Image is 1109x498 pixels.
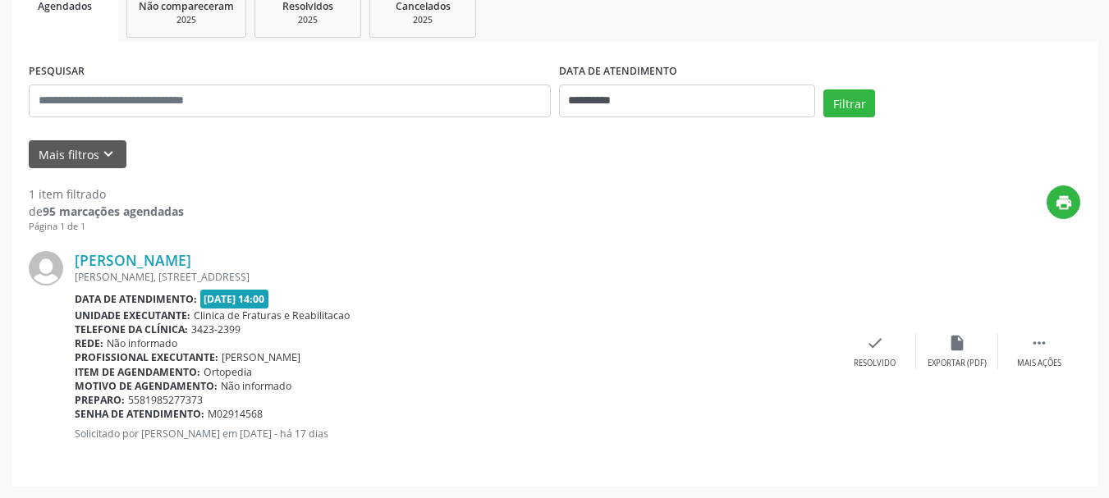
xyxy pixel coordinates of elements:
img: img [29,251,63,286]
b: Telefone da clínica: [75,322,188,336]
b: Unidade executante: [75,308,190,322]
label: DATA DE ATENDIMENTO [559,59,677,85]
label: PESQUISAR [29,59,85,85]
b: Rede: [75,336,103,350]
button: Mais filtroskeyboard_arrow_down [29,140,126,169]
b: Senha de atendimento: [75,407,204,421]
i: print [1055,194,1073,212]
div: 1 item filtrado [29,185,184,203]
div: de [29,203,184,220]
b: Data de atendimento: [75,292,197,306]
i: keyboard_arrow_down [99,145,117,163]
a: [PERSON_NAME] [75,251,191,269]
b: Profissional executante: [75,350,218,364]
span: 3423-2399 [191,322,241,336]
p: Solicitado por [PERSON_NAME] em [DATE] - há 17 dias [75,427,834,441]
span: Não informado [107,336,177,350]
div: 2025 [382,14,464,26]
span: [DATE] 14:00 [200,290,269,308]
b: Preparo: [75,393,125,407]
b: Item de agendamento: [75,365,200,379]
div: 2025 [267,14,349,26]
div: Página 1 de 1 [29,220,184,234]
div: [PERSON_NAME], [STREET_ADDRESS] [75,270,834,284]
span: Clinica de Fraturas e Reabilitacao [194,308,350,322]
span: M02914568 [208,407,263,421]
span: Não informado [221,379,291,393]
button: print [1047,185,1080,219]
div: 2025 [139,14,234,26]
i:  [1030,334,1048,352]
strong: 95 marcações agendadas [43,203,184,219]
span: 5581985277373 [128,393,203,407]
button: Filtrar [823,89,875,117]
b: Motivo de agendamento: [75,379,218,393]
div: Exportar (PDF) [928,358,987,369]
i: check [866,334,884,352]
span: [PERSON_NAME] [222,350,300,364]
div: Mais ações [1017,358,1061,369]
i: insert_drive_file [948,334,966,352]
span: Ortopedia [204,365,252,379]
div: Resolvido [854,358,896,369]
